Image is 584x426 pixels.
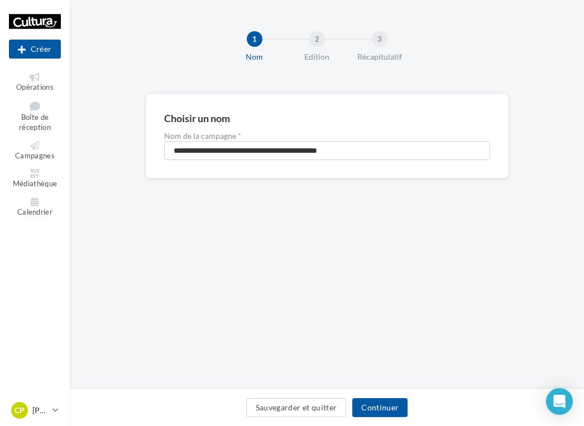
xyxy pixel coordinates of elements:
[16,83,54,91] span: Opérations
[32,405,48,416] p: [PERSON_NAME]
[164,132,490,140] label: Nom de la campagne *
[164,113,230,123] div: Choisir un nom
[9,139,61,163] a: Campagnes
[219,51,290,62] div: Nom
[247,31,262,47] div: 1
[9,40,61,59] div: Nouvelle campagne
[17,207,52,216] span: Calendrier
[15,151,55,160] span: Campagnes
[372,31,387,47] div: 3
[9,400,61,421] a: CP [PERSON_NAME]
[9,167,61,191] a: Médiathèque
[13,180,58,188] span: Médiathèque
[9,195,61,219] a: Calendrier
[9,40,61,59] button: Créer
[281,51,353,62] div: Edition
[352,398,408,417] button: Continuer
[344,51,415,62] div: Récapitulatif
[15,405,25,416] span: CP
[19,113,51,132] span: Boîte de réception
[9,99,61,134] a: Boîte de réception
[9,70,61,94] a: Opérations
[309,31,325,47] div: 2
[546,388,573,415] div: Open Intercom Messenger
[246,398,347,417] button: Sauvegarder et quitter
